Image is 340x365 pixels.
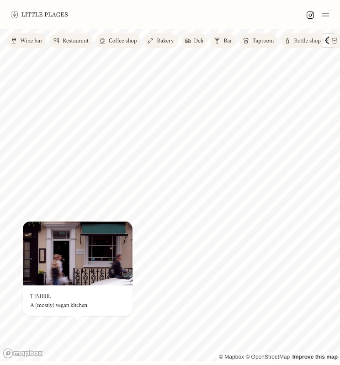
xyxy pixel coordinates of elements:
[157,38,174,44] div: Bakery
[23,222,133,286] img: Tendril
[181,33,207,48] a: Deli
[63,38,89,44] div: Restaurant
[7,33,46,48] a: Wine bar
[96,33,140,48] a: Coffee shop
[245,354,290,360] a: OpenStreetMap
[211,33,236,48] a: Bar
[239,33,277,48] a: Taproom
[194,38,204,44] div: Deli
[281,33,324,48] a: Bottle shop
[30,302,87,309] div: A (mostly) vegan kitchen
[109,38,137,44] div: Coffee shop
[223,38,232,44] div: Bar
[144,33,177,48] a: Bakery
[30,293,51,301] h3: Tendril
[252,38,274,44] div: Taproom
[50,33,92,48] a: Restaurant
[20,38,42,44] div: Wine bar
[219,354,244,360] a: Mapbox
[23,222,133,316] a: TendrilTendrilTendrilA (mostly) vegan kitchen
[294,38,321,44] div: Bottle shop
[292,354,338,360] a: Improve this map
[3,348,43,359] a: Mapbox homepage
